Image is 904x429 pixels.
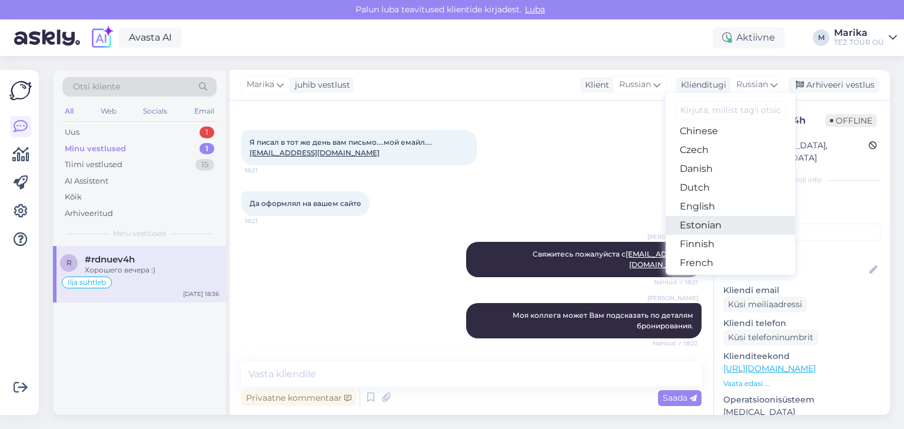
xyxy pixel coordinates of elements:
span: 18:21 [245,166,289,175]
div: Хорошего вечера :) [85,265,219,275]
input: Lisa tag [723,224,880,241]
div: Uus [65,127,79,138]
a: Danish [666,159,795,178]
div: Minu vestlused [65,143,126,155]
div: Web [98,104,119,119]
span: [PERSON_NAME] [647,294,698,302]
span: [PERSON_NAME] [647,232,698,241]
span: Nähtud ✓ 18:22 [653,339,698,348]
div: Küsi meiliaadressi [723,297,807,312]
p: Kliendi telefon [723,317,880,330]
img: explore-ai [89,25,114,50]
a: Estonian [666,216,795,235]
div: Küsi telefoninumbrit [723,330,818,345]
a: [EMAIL_ADDRESS][DOMAIN_NAME] [250,148,380,157]
div: M [813,29,829,46]
span: Моя коллега может Вам подсказать по деталям бронирования. [513,311,695,330]
p: Kliendi email [723,284,880,297]
div: juhib vestlust [290,79,350,91]
div: [DATE] 18:36 [183,290,219,298]
div: 1 [200,143,214,155]
div: Tiimi vestlused [65,159,122,171]
div: All [62,104,76,119]
div: Email [192,104,217,119]
div: [GEOGRAPHIC_DATA], [GEOGRAPHIC_DATA] [727,139,869,164]
input: Lisa nimi [724,264,867,277]
span: Otsi kliente [73,81,120,93]
a: English [666,197,795,216]
p: Operatsioonisüsteem [723,394,880,406]
p: Kliendi nimi [723,246,880,258]
div: TEZ TOUR OÜ [834,38,884,47]
div: Socials [141,104,169,119]
span: Свяжитесь пожалуйста с [533,250,693,269]
div: AI Assistent [65,175,108,187]
span: Ilja suhtleb [68,279,106,286]
div: 1 [200,127,214,138]
p: [MEDICAL_DATA] [723,406,880,418]
a: Avasta AI [119,28,182,48]
a: Finnish [666,235,795,254]
a: [EMAIL_ADDRESS][DOMAIN_NAME] [626,250,693,269]
span: Offline [825,114,877,127]
span: Я писал в тот же день вам письмо....мой емайл.... [250,138,432,157]
div: Klient [580,79,609,91]
div: Kõik [65,191,82,203]
a: [URL][DOMAIN_NAME] [723,363,816,374]
span: Saada [663,393,697,403]
div: Marika [834,28,884,38]
div: Klienditugi [676,79,726,91]
span: 18:21 [245,217,289,225]
span: Да оформлял на вашем сайте [250,199,361,208]
p: Kliendi tag'id [723,192,880,205]
a: Czech [666,141,795,159]
div: 15 [195,159,214,171]
input: Kirjuta, millist tag'i otsid [675,101,786,119]
a: Chinese [666,122,795,141]
p: Klienditeekond [723,350,880,363]
div: Kliendi info [723,175,880,185]
div: Aktiivne [713,27,785,48]
a: Dutch [666,178,795,197]
span: Luba [521,4,549,15]
a: French [666,254,795,272]
img: Askly Logo [9,79,32,102]
span: Minu vestlused [113,228,166,239]
div: Arhiveeri vestlus [789,77,879,93]
span: #rdnuev4h [85,254,135,265]
span: Russian [736,78,768,91]
span: Nähtud ✓ 18:21 [654,278,698,287]
p: Vaata edasi ... [723,378,880,389]
span: Marika [247,78,274,91]
span: Russian [619,78,651,91]
div: Privaatne kommentaar [241,390,356,406]
a: MarikaTEZ TOUR OÜ [834,28,897,47]
span: r [67,258,72,267]
div: Arhiveeritud [65,208,113,220]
